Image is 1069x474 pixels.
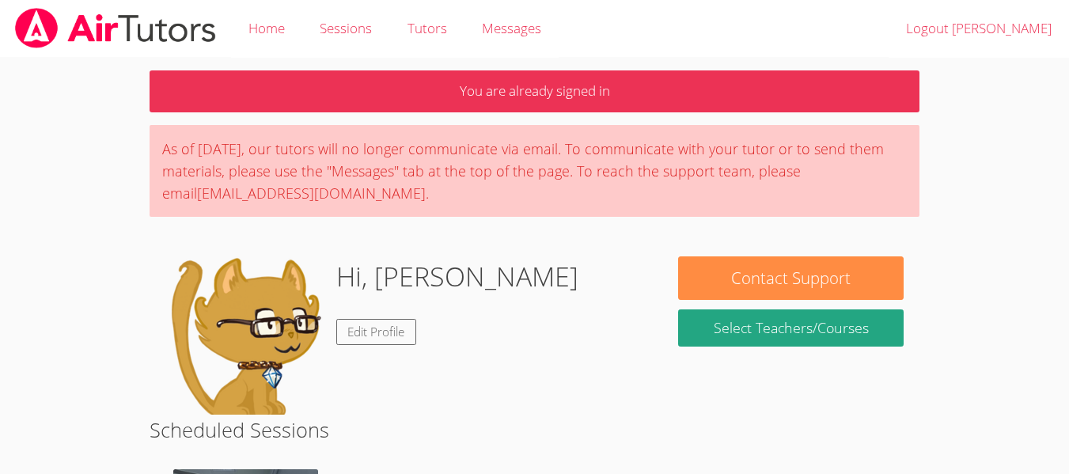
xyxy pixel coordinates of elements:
[482,19,541,37] span: Messages
[336,319,417,345] a: Edit Profile
[150,415,919,445] h2: Scheduled Sessions
[678,256,904,300] button: Contact Support
[678,309,904,347] a: Select Teachers/Courses
[150,70,919,112] p: You are already signed in
[13,8,218,48] img: airtutors_banner-c4298cdbf04f3fff15de1276eac7730deb9818008684d7c2e4769d2f7ddbe033.png
[336,256,578,297] h1: Hi, [PERSON_NAME]
[165,256,324,415] img: default.png
[150,125,919,217] div: As of [DATE], our tutors will no longer communicate via email. To communicate with your tutor or ...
